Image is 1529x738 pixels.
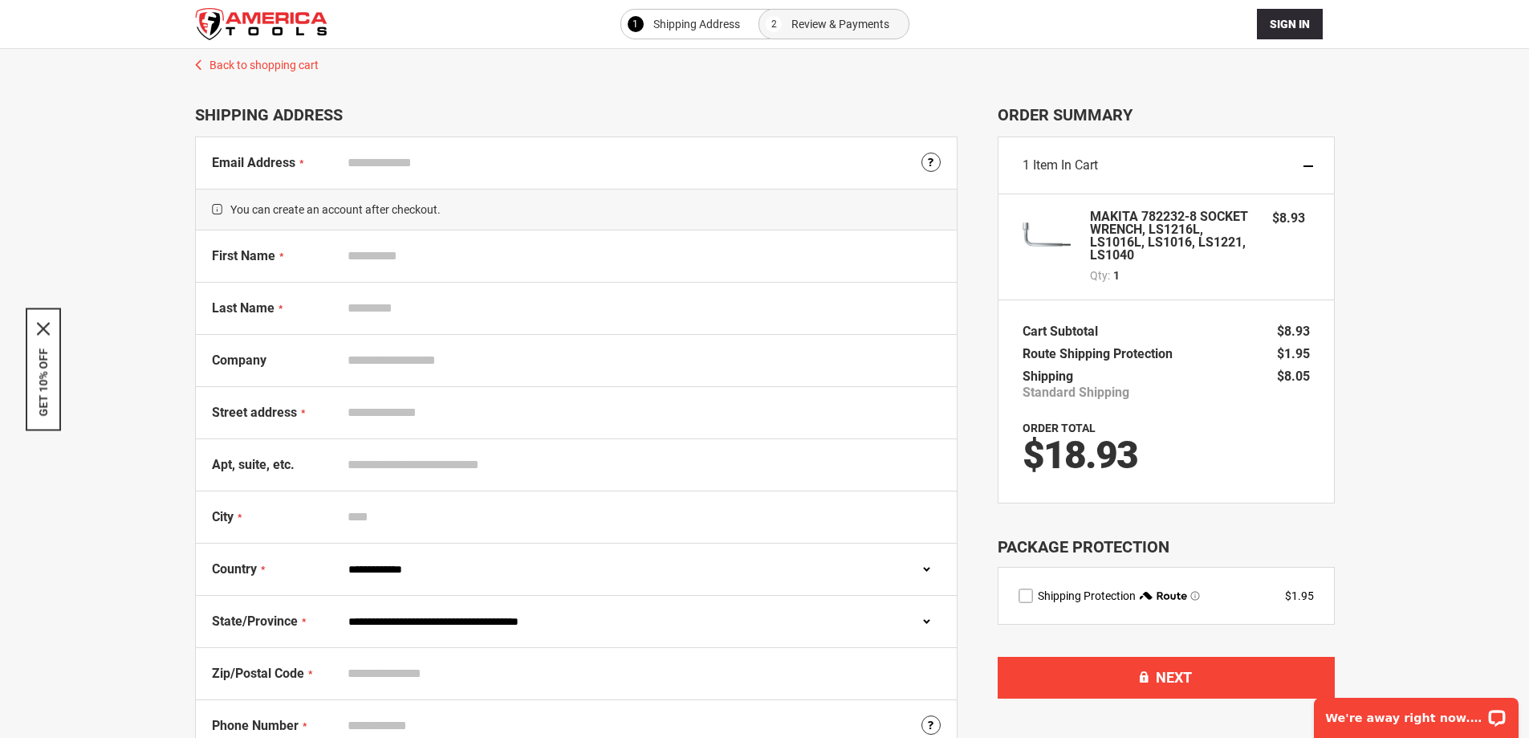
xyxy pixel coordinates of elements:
[212,509,234,524] span: City
[1277,369,1310,384] span: $8.05
[195,8,327,40] img: America Tools
[653,14,740,34] span: Shipping Address
[196,189,957,230] span: You can create an account after checkout.
[212,457,295,472] span: Apt, suite, etc.
[179,49,1351,73] a: Back to shopping cart
[212,666,304,681] span: Zip/Postal Code
[195,8,327,40] a: store logo
[212,155,295,170] span: Email Address
[1023,422,1096,434] strong: Order Total
[791,14,889,34] span: Review & Payments
[1033,157,1098,173] span: Item in Cart
[771,14,777,34] span: 2
[1277,324,1310,339] span: $8.93
[1190,591,1200,601] span: Learn more
[1019,588,1314,604] div: route shipping protection selector element
[1303,687,1529,738] iframe: LiveChat chat widget
[1272,210,1305,226] span: $8.93
[212,561,257,577] span: Country
[1156,669,1192,686] span: Next
[1023,157,1030,173] span: 1
[37,348,50,416] button: GET 10% OFF
[1270,18,1310,31] span: Sign In
[1023,385,1129,401] span: Standard Shipping
[1090,269,1108,282] span: Qty
[212,405,297,420] span: Street address
[212,718,299,733] span: Phone Number
[1038,589,1136,602] span: Shipping Protection
[195,105,958,124] div: Shipping Address
[1090,210,1257,262] strong: MAKITA 782232-8 SOCKET WRENCH, LS1216L, LS1016L, LS1016, LS1221, LS1040
[1023,320,1106,343] th: Cart Subtotal
[998,105,1335,124] span: Order Summary
[1277,346,1310,361] span: $1.95
[212,353,266,368] span: Company
[212,300,274,316] span: Last Name
[212,248,275,263] span: First Name
[37,322,50,335] button: Close
[998,657,1335,699] button: Next
[1023,343,1181,365] th: Route Shipping Protection
[1023,210,1071,259] img: MAKITA 782232-8 SOCKET WRENCH, LS1216L, LS1016L, LS1016, LS1221, LS1040
[1285,588,1314,604] div: $1.95
[1257,9,1323,39] button: Sign In
[998,536,1335,559] div: Package Protection
[1113,267,1120,283] span: 1
[632,14,638,34] span: 1
[37,322,50,335] svg: close icon
[212,614,298,629] span: State/Province
[1023,369,1073,384] span: Shipping
[1023,432,1137,478] span: $18.93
